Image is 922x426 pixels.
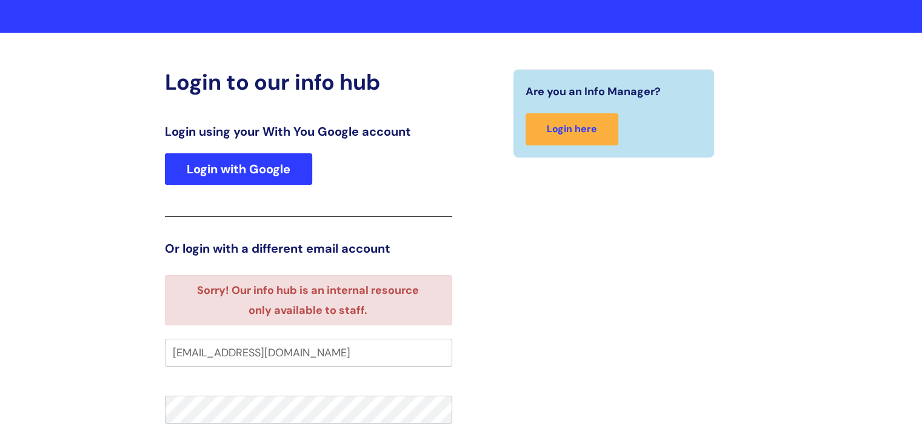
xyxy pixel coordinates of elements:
li: Sorry! Our info hub is an internal resource only available to staff. [186,281,430,320]
h3: Login using your With You Google account [165,124,452,139]
a: Login here [526,113,618,145]
h2: Login to our info hub [165,69,452,95]
h3: Or login with a different email account [165,241,452,256]
span: Are you an Info Manager? [526,82,661,101]
input: Your e-mail address [165,339,452,367]
a: Login with Google [165,153,312,185]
